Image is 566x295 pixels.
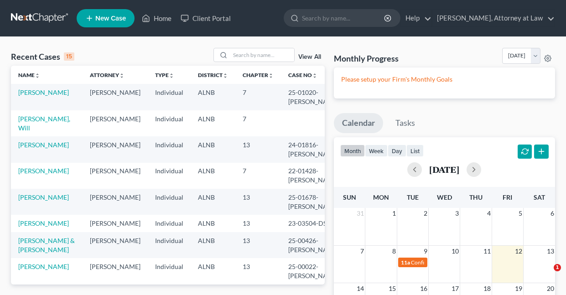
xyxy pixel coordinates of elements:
a: Nameunfold_more [18,72,40,78]
td: [PERSON_NAME] [83,258,148,284]
td: Individual [148,215,191,232]
td: [PERSON_NAME] [83,215,148,232]
span: 31 [356,208,365,219]
td: Individual [148,232,191,258]
td: ALNB [191,232,235,258]
a: [PERSON_NAME] [18,193,69,201]
button: month [340,145,365,157]
td: ALNB [191,215,235,232]
a: View All [298,54,321,60]
span: 4 [486,208,492,219]
a: Tasks [387,113,423,133]
span: 17 [451,283,460,294]
td: 25-01020-[PERSON_NAME]-7 [281,84,356,110]
td: ALNB [191,84,235,110]
button: week [365,145,388,157]
input: Search by name... [230,48,294,62]
button: day [388,145,406,157]
a: Districtunfold_more [198,72,228,78]
span: 12 [514,246,523,257]
span: 11a [401,259,410,266]
td: 13 [235,136,281,162]
td: ALNB [191,163,235,189]
span: 9 [423,246,428,257]
h3: Monthly Progress [334,53,399,64]
td: Individual [148,110,191,136]
td: 24-01816-[PERSON_NAME]-13 [281,136,356,162]
span: 13 [546,246,555,257]
td: [PERSON_NAME] [83,84,148,110]
input: Search by name... [302,10,385,26]
a: [PERSON_NAME] [18,167,69,175]
td: Individual [148,258,191,284]
span: 10 [451,246,460,257]
td: Individual [148,189,191,215]
td: [PERSON_NAME] [83,232,148,258]
span: New Case [95,15,126,22]
td: [PERSON_NAME] [83,136,148,162]
div: Recent Cases [11,51,74,62]
p: Please setup your Firm's Monthly Goals [341,75,548,84]
span: 6 [550,208,555,219]
td: 25-00022-[PERSON_NAME]-13 [281,258,356,284]
a: Calendar [334,113,383,133]
td: [PERSON_NAME] [83,163,148,189]
span: 18 [483,283,492,294]
td: ALNB [191,258,235,284]
a: Help [401,10,431,26]
td: ALNB [191,110,235,136]
td: 7 [235,84,281,110]
td: Individual [148,163,191,189]
a: [PERSON_NAME], Will [18,115,70,132]
iframe: Intercom live chat [535,264,557,286]
a: [PERSON_NAME] [18,263,69,270]
span: Fri [503,193,512,201]
span: Wed [437,193,452,201]
td: [PERSON_NAME] [83,189,148,215]
td: 23-03504-DSC-13 [281,215,356,232]
td: ALNB [191,136,235,162]
i: unfold_more [268,73,274,78]
span: Confirmation Date for [PERSON_NAME] [411,259,508,266]
a: Home [137,10,176,26]
span: Sat [534,193,545,201]
td: Individual [148,84,191,110]
i: unfold_more [35,73,40,78]
button: list [406,145,424,157]
span: 7 [359,246,365,257]
td: 22-01428-[PERSON_NAME]-7 [281,163,356,189]
span: 16 [419,283,428,294]
a: Typeunfold_more [155,72,174,78]
span: 1 [554,264,561,271]
span: Sun [343,193,356,201]
span: 5 [518,208,523,219]
a: [PERSON_NAME] & [PERSON_NAME] [18,237,75,254]
td: 13 [235,232,281,258]
a: [PERSON_NAME] [18,88,69,96]
td: 7 [235,110,281,136]
a: [PERSON_NAME] [18,141,69,149]
a: Case Nounfold_more [288,72,317,78]
a: Attorneyunfold_more [90,72,125,78]
td: 25-01678-[PERSON_NAME]-13 [281,189,356,215]
span: 8 [391,246,397,257]
td: 13 [235,215,281,232]
a: [PERSON_NAME] [18,219,69,227]
span: 19 [514,283,523,294]
span: 15 [388,283,397,294]
i: unfold_more [312,73,317,78]
span: 14 [356,283,365,294]
h2: [DATE] [429,165,459,174]
div: 15 [64,52,74,61]
span: 2 [423,208,428,219]
a: Chapterunfold_more [243,72,274,78]
td: 7 [235,163,281,189]
a: [PERSON_NAME], Attorney at Law [432,10,555,26]
td: Individual [148,136,191,162]
span: 1 [391,208,397,219]
span: Thu [469,193,483,201]
span: 3 [454,208,460,219]
i: unfold_more [119,73,125,78]
td: 25-00426-[PERSON_NAME]-13 [281,232,356,258]
a: Client Portal [176,10,235,26]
